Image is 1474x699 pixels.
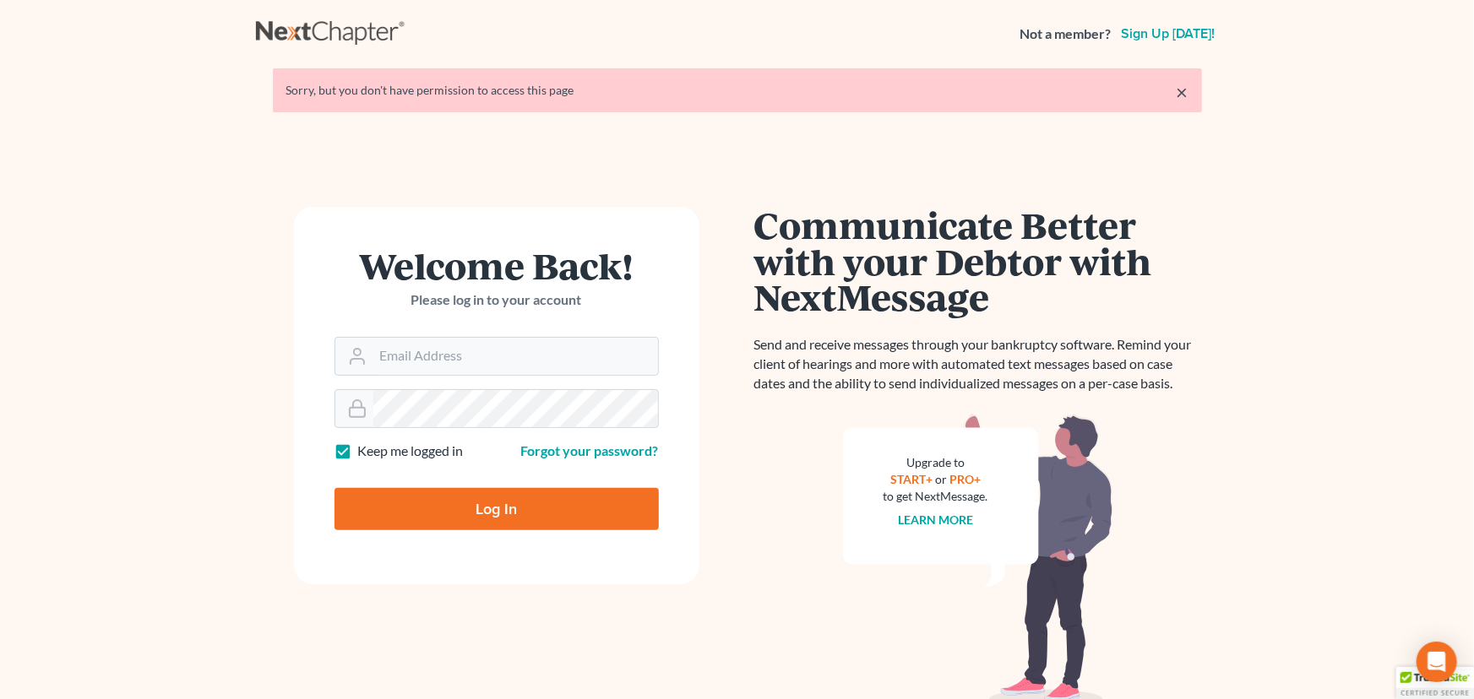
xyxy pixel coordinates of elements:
div: Upgrade to [884,454,988,471]
strong: Not a member? [1020,24,1112,44]
a: × [1177,82,1188,102]
div: to get NextMessage. [884,488,988,505]
p: Please log in to your account [335,290,659,310]
label: Keep me logged in [358,442,464,461]
div: Sorry, but you don't have permission to access this page [286,82,1188,99]
a: Sign up [DATE]! [1118,27,1219,41]
span: or [935,472,947,486]
a: START+ [890,472,933,486]
h1: Communicate Better with your Debtor with NextMessage [754,207,1202,315]
div: Open Intercom Messenger [1417,642,1457,682]
a: Learn more [898,512,973,527]
input: Log In [335,488,659,530]
h1: Welcome Back! [335,247,659,284]
input: Email Address [373,338,658,375]
a: PRO+ [949,472,981,486]
p: Send and receive messages through your bankruptcy software. Remind your client of hearings and mo... [754,335,1202,393]
div: TrustedSite Certified [1396,667,1474,699]
a: Forgot your password? [521,442,659,458]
